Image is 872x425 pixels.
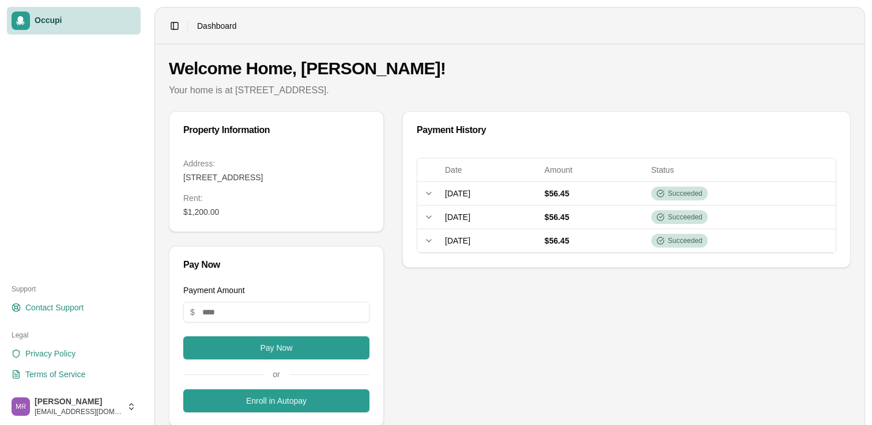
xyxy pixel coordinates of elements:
button: Max Rykov[PERSON_NAME][EMAIL_ADDRESS][DOMAIN_NAME] [7,393,141,420]
a: Terms of Service [7,365,141,384]
label: Payment Amount [183,286,245,295]
img: Max Rykov [12,397,30,416]
span: or [263,369,289,380]
span: [DATE] [445,189,470,198]
span: Succeeded [668,236,703,245]
span: Succeeded [668,212,703,222]
span: [EMAIL_ADDRESS][DOMAIN_NAME] [35,407,122,416]
div: Pay Now [183,260,369,270]
th: Date [440,158,540,181]
span: $56.45 [545,212,569,222]
button: Pay Now [183,336,369,359]
div: Legal [7,326,141,344]
h1: Welcome Home, [PERSON_NAME]! [169,58,851,79]
div: Property Information [183,126,369,135]
p: Your home is at [STREET_ADDRESS]. [169,84,851,97]
th: Status [647,158,836,181]
dt: Rent : [183,192,369,204]
span: $56.45 [545,236,569,245]
span: Occupi [35,16,136,26]
dd: $1,200.00 [183,206,369,218]
a: Occupi [7,7,141,35]
span: $ [190,306,195,318]
div: Support [7,280,141,298]
th: Amount [540,158,647,181]
span: Dashboard [197,20,237,32]
span: Privacy Policy [25,348,76,359]
span: [DATE] [445,212,470,222]
a: Privacy Policy [7,344,141,363]
span: Terms of Service [25,369,85,380]
button: Enroll in Autopay [183,389,369,412]
span: Contact Support [25,302,84,313]
span: [DATE] [445,236,470,245]
dt: Address: [183,158,369,169]
nav: breadcrumb [197,20,237,32]
dd: [STREET_ADDRESS] [183,172,369,183]
span: Succeeded [668,189,703,198]
span: $56.45 [545,189,569,198]
a: Contact Support [7,298,141,317]
div: Payment History [417,126,836,135]
span: [PERSON_NAME] [35,397,122,407]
